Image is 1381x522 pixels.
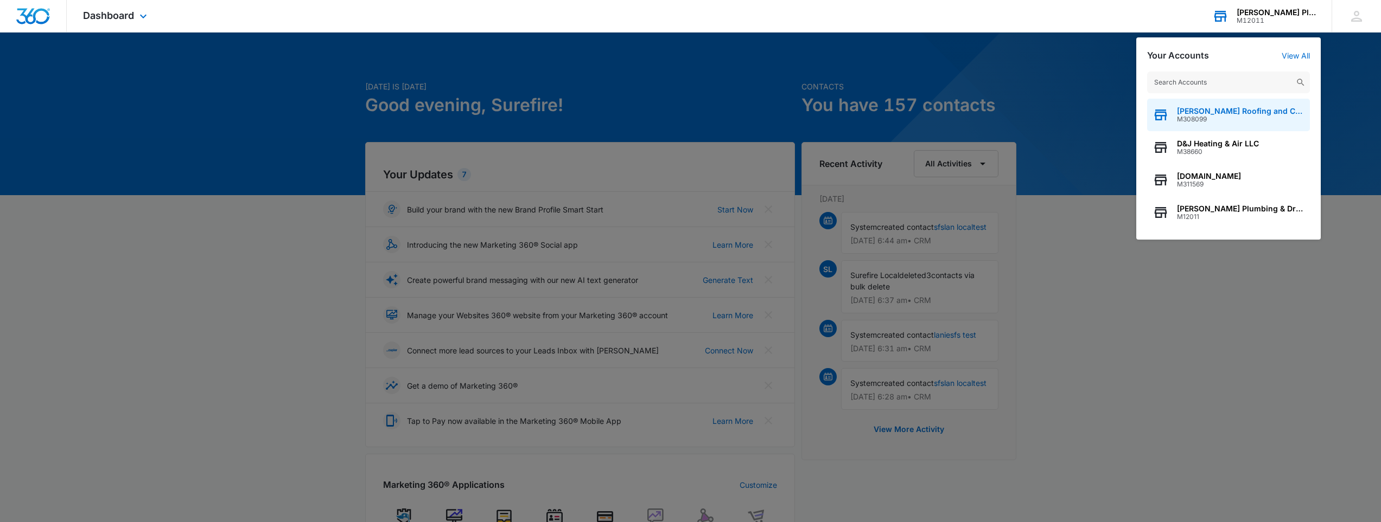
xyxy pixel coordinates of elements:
[1282,51,1310,60] a: View All
[1177,139,1259,148] span: D&J Heating & Air LLC
[1177,181,1241,188] span: M311569
[1177,172,1241,181] span: [DOMAIN_NAME]
[1177,115,1304,123] span: M308099
[1147,131,1310,164] button: D&J Heating & Air LLCM38660
[1147,196,1310,229] button: [PERSON_NAME] Plumbing & Drain CleaningM12011
[1147,50,1209,61] h2: Your Accounts
[1147,164,1310,196] button: [DOMAIN_NAME]M311569
[1177,107,1304,115] span: [PERSON_NAME] Roofing and Construction
[1147,99,1310,131] button: [PERSON_NAME] Roofing and ConstructionM308099
[1237,8,1316,17] div: account name
[83,10,134,21] span: Dashboard
[1237,17,1316,24] div: account id
[1147,72,1310,93] input: Search Accounts
[1177,148,1259,156] span: M38660
[1177,213,1304,221] span: M12011
[1177,204,1304,213] span: [PERSON_NAME] Plumbing & Drain Cleaning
